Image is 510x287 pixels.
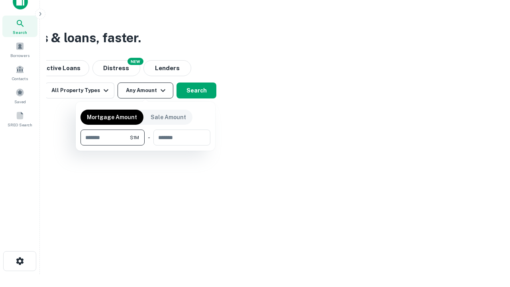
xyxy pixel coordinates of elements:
iframe: Chat Widget [470,223,510,261]
p: Mortgage Amount [87,113,137,122]
div: - [148,130,150,145]
p: Sale Amount [151,113,186,122]
span: $1M [130,134,139,141]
